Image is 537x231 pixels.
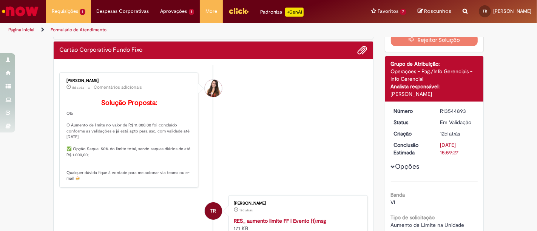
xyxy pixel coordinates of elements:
span: Aprovações [160,8,187,15]
small: Comentários adicionais [94,84,142,91]
div: Padroniza [260,8,304,17]
span: TR [483,9,487,14]
div: Operações - Pag./Info Gerenciais - Info Gerencial [391,68,478,83]
dt: Número [388,107,435,115]
span: Favoritos [378,8,398,15]
p: Olá O Aumento de limite no valor de R$ 11.000,00 foi concluído conforme as validações e já está a... [66,99,192,182]
b: Tipo de solicitação [391,214,435,221]
span: [PERSON_NAME] [493,8,531,14]
span: 7 [400,9,406,15]
div: R13544893 [440,107,475,115]
b: Banda [391,191,405,198]
div: Em Validação [440,119,475,126]
span: Requisições [52,8,78,15]
time: 22/09/2025 08:04:36 [72,85,84,90]
div: [PERSON_NAME] [66,79,192,83]
p: +GenAi [285,8,304,17]
dt: Criação [388,130,435,137]
a: Formulário de Atendimento [51,27,106,33]
time: 17/09/2025 16:59:11 [239,208,253,213]
div: [PERSON_NAME] [391,90,478,98]
span: Despesas Corporativas [97,8,149,15]
span: 12d atrás [440,130,460,137]
div: Thais Dos Santos [205,80,222,97]
span: More [205,8,217,15]
div: 17/09/2025 16:59:23 [440,130,475,137]
a: Página inicial [8,27,34,33]
div: Thais Alves Lima Reis [205,202,222,220]
ul: Trilhas de página [6,23,352,37]
button: Adicionar anexos [358,45,367,55]
span: 1 [189,9,194,15]
div: Analista responsável: [391,83,478,90]
button: Rejeitar Solução [391,34,478,46]
img: click_logo_yellow_360x200.png [228,5,249,17]
span: 12d atrás [239,208,253,213]
h2: Cartão Corporativo Fundo Fixo Histórico de tíquete [59,47,142,54]
span: 8d atrás [72,85,84,90]
a: Rascunhos [418,8,451,15]
span: Rascunhos [424,8,451,15]
span: Aumento de Limite na Unidade [391,222,464,228]
span: 1 [80,9,85,15]
dt: Status [388,119,435,126]
div: Grupo de Atribuição: [391,60,478,68]
b: Solução Proposta: [101,99,157,107]
span: TR [210,202,216,220]
dt: Conclusão Estimada [388,141,435,156]
a: RES_ aumento limite FF l Evento (1).msg [234,217,326,224]
div: [DATE] 15:59:27 [440,141,475,156]
span: VI [391,199,395,206]
img: ServiceNow [1,4,40,19]
div: [PERSON_NAME] [234,201,360,206]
